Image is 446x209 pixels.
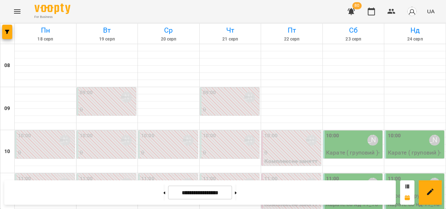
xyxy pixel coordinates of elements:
[4,105,10,113] h6: 09
[407,6,417,16] img: avatar_s.png
[80,105,135,114] p: 0
[141,175,154,183] label: 11:00
[80,157,135,182] p: Ранній Розвиток ( груповий ) (РР вт чт 10_00)
[352,2,362,9] span: 80
[385,36,445,43] h6: 24 серп
[60,135,70,146] div: Шустер Катерина
[201,36,260,43] h6: 21 серп
[203,114,258,139] p: Ранній Розвиток ( груповий ) (РР вт чт 9_00)
[16,36,75,43] h6: 18 серп
[78,36,137,43] h6: 19 серп
[324,36,383,43] h6: 23 серп
[244,135,255,146] div: Шустер Катерина
[9,3,26,20] button: Menu
[387,132,401,140] label: 10:00
[201,25,260,36] h6: Чт
[306,135,317,146] div: Шустер Катерина
[4,148,10,156] h6: 10
[78,25,137,36] h6: Вт
[203,89,216,97] label: 09:00
[80,114,135,139] p: Ранній Розвиток ( груповий ) (РР вт чт 9_00)
[139,25,198,36] h6: Ср
[141,132,154,140] label: 10:00
[121,135,132,146] div: Шустер Катерина
[141,148,196,157] p: 0
[80,175,93,183] label: 11:00
[427,8,435,15] span: UA
[262,36,321,43] h6: 22 серп
[387,175,401,183] label: 11:00
[4,62,10,70] h6: 08
[326,175,339,183] label: 11:00
[139,36,198,43] h6: 20 серп
[264,157,320,174] p: Комплексне заняття з РР
[324,25,383,36] h6: Сб
[264,148,320,157] p: 0
[183,135,194,146] div: Шустер Катерина
[203,175,216,183] label: 11:00
[18,132,31,140] label: 10:00
[264,175,278,183] label: 11:00
[34,4,70,14] img: Voopty Logo
[80,132,93,140] label: 10:00
[141,157,196,182] p: Ранній Розвиток ( груповий ) (ранній розвиток груп1)
[326,148,381,174] p: Карате ( груповий ) - Карате груповий(сб і нд) 10.00
[326,132,339,140] label: 10:00
[18,157,73,182] p: Ранній Розвиток ( груповий ) (ранній розвиток груп1)
[203,157,258,182] p: Ранній Розвиток ( груповий ) (РР вт чт 10_00)
[367,135,378,146] div: Киричко Тарас
[34,15,70,19] span: For Business
[80,89,93,97] label: 09:00
[203,132,216,140] label: 10:00
[16,25,75,36] h6: Пн
[18,148,73,157] p: 0
[264,132,278,140] label: 10:00
[387,148,443,174] p: Карате ( груповий ) - Карате груповий(сб і нд) 10.00
[18,175,31,183] label: 11:00
[203,105,258,114] p: 0
[244,92,255,103] div: Шустер Катерина
[424,5,437,18] button: UA
[203,148,258,157] p: 0
[385,25,445,36] h6: Нд
[121,92,132,103] div: Шустер Катерина
[429,135,440,146] div: Киричко Тарас
[80,148,135,157] p: 0
[262,25,321,36] h6: Пт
